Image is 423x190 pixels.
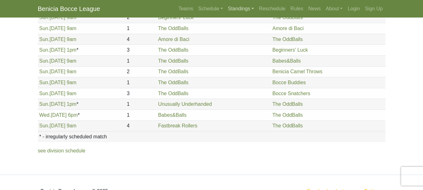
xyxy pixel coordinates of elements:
a: About [323,3,345,15]
a: Sun.[DATE] 9am [39,58,76,64]
span: Sun. [39,26,49,31]
span: Sun. [39,58,49,64]
a: The OddBalls [272,112,303,118]
a: The OddBalls [272,101,303,107]
a: Unusually Underhanded [158,101,212,107]
span: Sun. [39,123,49,128]
a: The OddBalls [158,26,188,31]
span: Sun. [39,91,49,96]
a: The OddBalls [158,47,188,53]
td: 1 [125,55,157,66]
a: Sun.[DATE] 1pm [39,47,76,53]
a: The OddBalls [272,123,303,128]
th: * - irregularly scheduled match [38,131,385,142]
a: Beginners' Luck [272,47,308,53]
span: Sun. [39,37,49,42]
a: Amore di Baci [272,26,304,31]
td: 1 [125,99,157,110]
a: Sign Up [363,3,385,15]
a: see division schedule [38,148,85,153]
a: The OddBalls [158,69,188,74]
a: Babes&Balls [158,112,187,118]
a: Babes&Balls [272,58,301,64]
td: 3 [125,88,157,99]
a: Bocce Buddies [272,80,306,85]
a: Fastbreak Rollers [158,123,197,128]
a: The OddBalls [272,37,303,42]
a: News [306,3,323,15]
a: Reschedule [256,3,288,15]
span: Sun. [39,101,49,107]
span: Sun. [39,69,49,74]
a: Benicia Camel Throws [272,69,322,74]
a: Sun.[DATE] 9am [39,37,76,42]
td: 3 [125,45,157,56]
a: Schedule [196,3,225,15]
span: Sun. [39,80,49,85]
td: 2 [125,12,157,23]
td: 2 [125,66,157,77]
a: Sun.[DATE] 9am [39,26,76,31]
td: 1 [125,110,157,121]
a: Bocce Snatchers [272,91,310,96]
a: Benicia Bocce League [38,3,100,15]
a: Sun.[DATE] 9am [39,91,76,96]
a: Login [345,3,362,15]
td: 4 [125,121,157,131]
a: Rules [288,3,306,15]
td: 1 [125,23,157,34]
a: Amore di Baci [158,37,189,42]
span: Wed. [39,112,51,118]
span: Sun. [39,47,49,53]
a: The OddBalls [158,80,188,85]
a: Standings [225,3,256,15]
td: 1 [125,77,157,88]
a: Sun.[DATE] 9am [39,69,76,74]
a: Teams [176,3,196,15]
a: Sun.[DATE] 9am [39,123,76,128]
a: Sun.[DATE] 1pm [39,101,76,107]
td: 4 [125,34,157,45]
a: The OddBalls [158,91,188,96]
a: Wed.[DATE] 6pm [39,112,78,118]
a: Sun.[DATE] 9am [39,80,76,85]
a: The OddBalls [158,58,188,64]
